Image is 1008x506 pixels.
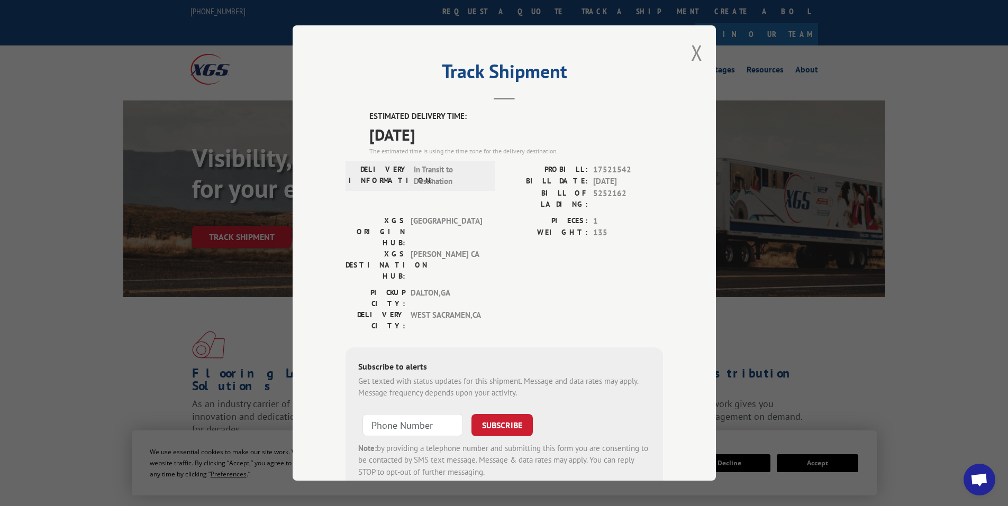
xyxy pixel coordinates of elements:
h2: Track Shipment [346,64,663,84]
label: BILL DATE: [504,176,588,188]
label: DELIVERY CITY: [346,309,405,331]
span: In Transit to Destination [414,163,485,187]
input: Phone Number [362,413,463,436]
label: XGS ORIGIN HUB: [346,215,405,248]
strong: Note: [358,443,377,453]
div: by providing a telephone number and submitting this form you are consenting to be contacted by SM... [358,442,650,478]
div: The estimated time is using the time zone for the delivery destination. [369,146,663,155]
span: 135 [593,227,663,239]
span: WEST SACRAMEN , CA [411,309,482,331]
span: 17521542 [593,163,663,176]
span: 5252162 [593,187,663,209]
label: WEIGHT: [504,227,588,239]
label: PROBILL: [504,163,588,176]
label: XGS DESTINATION HUB: [346,248,405,281]
span: 1 [593,215,663,227]
span: [PERSON_NAME] CA [411,248,482,281]
label: DELIVERY INFORMATION: [349,163,408,187]
label: ESTIMATED DELIVERY TIME: [369,111,663,123]
span: [GEOGRAPHIC_DATA] [411,215,482,248]
span: DALTON , GA [411,287,482,309]
div: Subscribe to alerts [358,360,650,375]
label: PICKUP CITY: [346,287,405,309]
span: [DATE] [593,176,663,188]
span: [DATE] [369,122,663,146]
button: Close modal [691,39,703,67]
label: PIECES: [504,215,588,227]
button: SUBSCRIBE [471,413,533,436]
label: BILL OF LADING: [504,187,588,209]
div: Open chat [964,464,995,495]
div: Get texted with status updates for this shipment. Message and data rates may apply. Message frequ... [358,375,650,399]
